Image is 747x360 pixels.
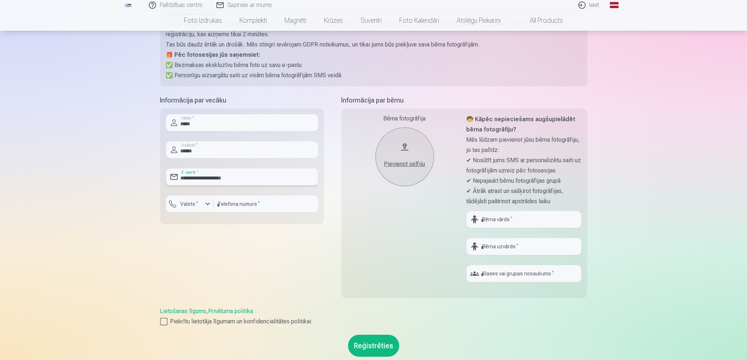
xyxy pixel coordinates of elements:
a: Magnēti [276,10,315,31]
strong: 🎁 Pēc fotosesijas jūs saņemsiet: [166,51,260,58]
p: ✅ Bezmaksas ekskluzīvu bērna foto uz savu e-pastu [166,60,581,70]
label: Piekrītu lietotāja līgumam un konfidencialitātes politikai [160,317,587,326]
a: Atslēgu piekariņi [448,10,509,31]
a: Foto izdrukas [175,10,231,31]
div: Bērna fotogrāfija [347,114,462,123]
label: Valsts [178,200,201,208]
button: Valsts* [166,196,214,212]
strong: 🧒 Kāpēc nepieciešams augšupielādēt bērna fotogrāfiju? [467,116,576,133]
a: Krūzes [315,10,352,31]
div: , [160,307,587,326]
img: /fa1 [124,3,132,7]
a: Foto kalendāri [391,10,448,31]
p: Mēs lūdzam pievienot jūsu bērna fotogrāfiju, jo tas palīdz: [467,135,581,155]
p: ✔ Ātrāk atrast un sašķirot fotogrāfijas, tādējādi paātrinot apstrādes laiku [467,186,581,207]
h5: Informācija par bērnu [342,95,587,105]
a: Suvenīri [352,10,391,31]
p: Tas būs daudz ērtāk un drošāk. Mēs stingri ievērojam GDPR noteikumus, un tikai jums būs piekļuve ... [166,40,581,50]
p: ✔ Nosūtīt jums SMS ar personalizētu saiti uz fotogrāfijām uzreiz pēc fotosesijas [467,155,581,176]
a: All products [509,10,572,31]
a: Privātuma politika [208,308,253,315]
button: Reģistrēties [348,335,399,357]
p: ✔ Nepajaukt bērnu fotogrāfijas grupā [467,176,581,186]
a: Komplekti [231,10,276,31]
button: Pievienot selfiju [376,127,434,186]
a: Lietošanas līgums [160,308,207,315]
p: ✅ Personīgu aizsargātu saiti uz visām bērna fotogrāfijām SMS veidā [166,70,581,81]
div: Pievienot selfiju [383,160,427,168]
h5: Informācija par vecāku [160,95,324,105]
